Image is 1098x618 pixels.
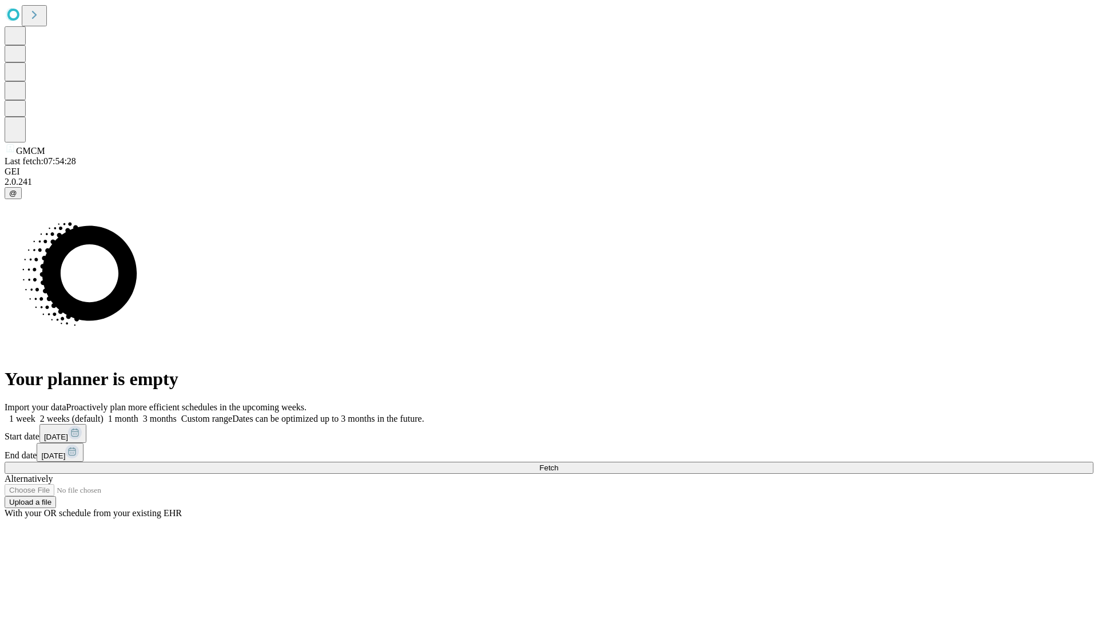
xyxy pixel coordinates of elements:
[41,451,65,460] span: [DATE]
[5,496,56,508] button: Upload a file
[5,462,1093,474] button: Fetch
[44,433,68,441] span: [DATE]
[5,177,1093,187] div: 2.0.241
[5,187,22,199] button: @
[9,414,35,423] span: 1 week
[40,414,104,423] span: 2 weeks (default)
[5,424,1093,443] div: Start date
[181,414,232,423] span: Custom range
[5,508,182,518] span: With your OR schedule from your existing EHR
[143,414,177,423] span: 3 months
[232,414,424,423] span: Dates can be optimized up to 3 months in the future.
[9,189,17,197] span: @
[5,474,53,484] span: Alternatively
[39,424,86,443] button: [DATE]
[5,167,1093,177] div: GEI
[5,402,66,412] span: Import your data
[5,369,1093,390] h1: Your planner is empty
[108,414,138,423] span: 1 month
[5,156,76,166] span: Last fetch: 07:54:28
[37,443,83,462] button: [DATE]
[16,146,45,156] span: GMCM
[5,443,1093,462] div: End date
[539,463,558,472] span: Fetch
[66,402,307,412] span: Proactively plan more efficient schedules in the upcoming weeks.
